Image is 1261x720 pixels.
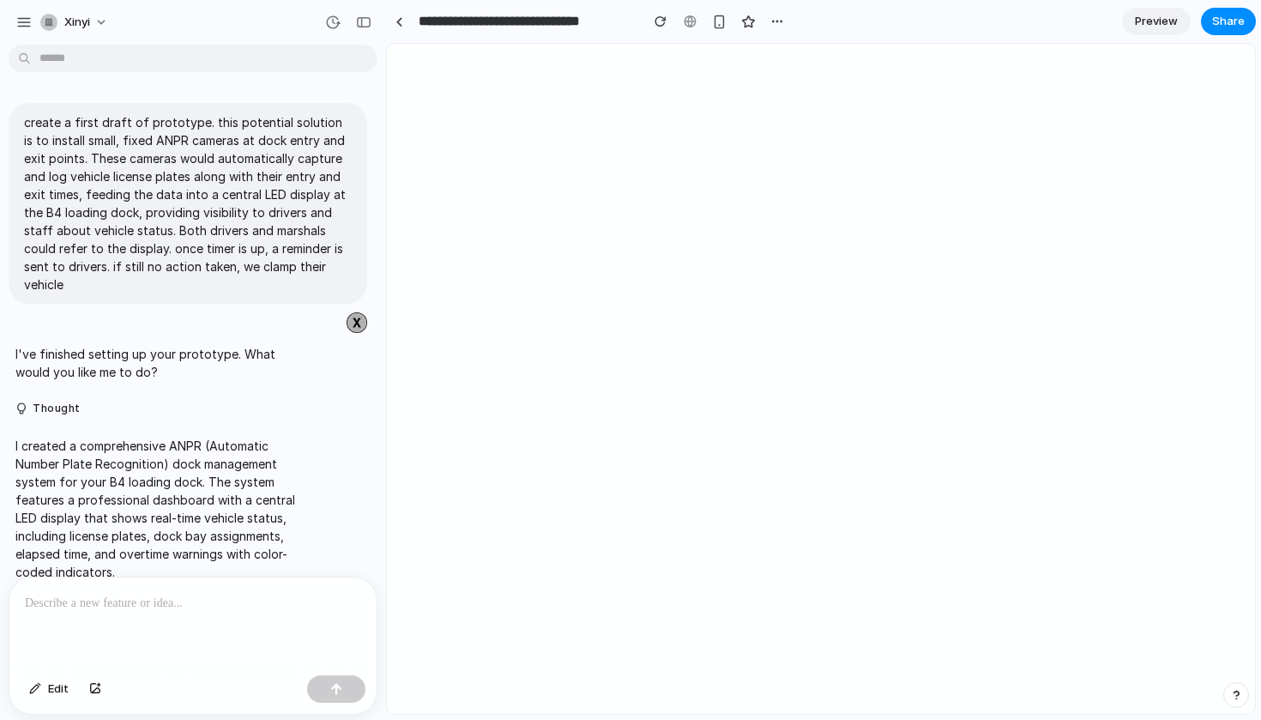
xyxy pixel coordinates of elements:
button: Share [1201,8,1256,35]
p: I've finished setting up your prototype. What would you like me to do? [15,345,302,381]
button: Edit [21,675,77,703]
span: Preview [1135,13,1178,30]
p: I created a comprehensive ANPR (Automatic Number Plate Recognition) dock management system for yo... [15,437,302,581]
span: Edit [48,681,69,698]
a: Preview [1122,8,1191,35]
span: xinyi [64,14,90,31]
span: Share [1212,13,1245,30]
p: create a first draft of prototype. this potential solution is to install small, fixed ANPR camera... [24,113,352,293]
button: xinyi [33,9,117,36]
